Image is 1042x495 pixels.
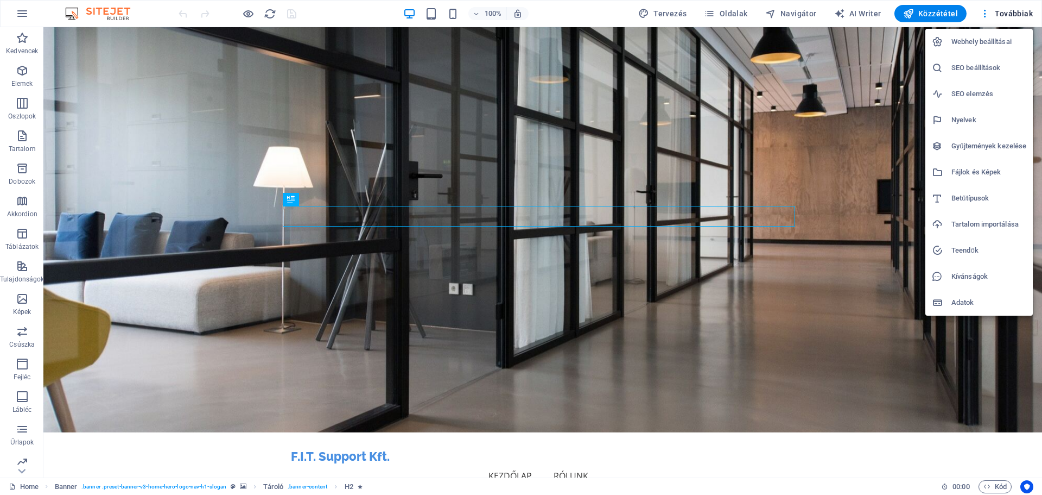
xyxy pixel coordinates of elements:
h6: Betűtípusok [951,192,1026,205]
h6: Teendők [951,244,1026,257]
h6: Kívánságok [951,270,1026,283]
h6: Webhely beállításai [951,35,1026,48]
h6: Fájlok és Képek [951,166,1026,179]
h6: Adatok [951,296,1026,309]
h6: Tartalom importálása [951,218,1026,231]
h6: SEO elemzés [951,87,1026,101]
h6: Gyűjtemények kezelése [951,140,1026,153]
h6: Nyelvek [951,114,1026,127]
h6: SEO beállítások [951,61,1026,74]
